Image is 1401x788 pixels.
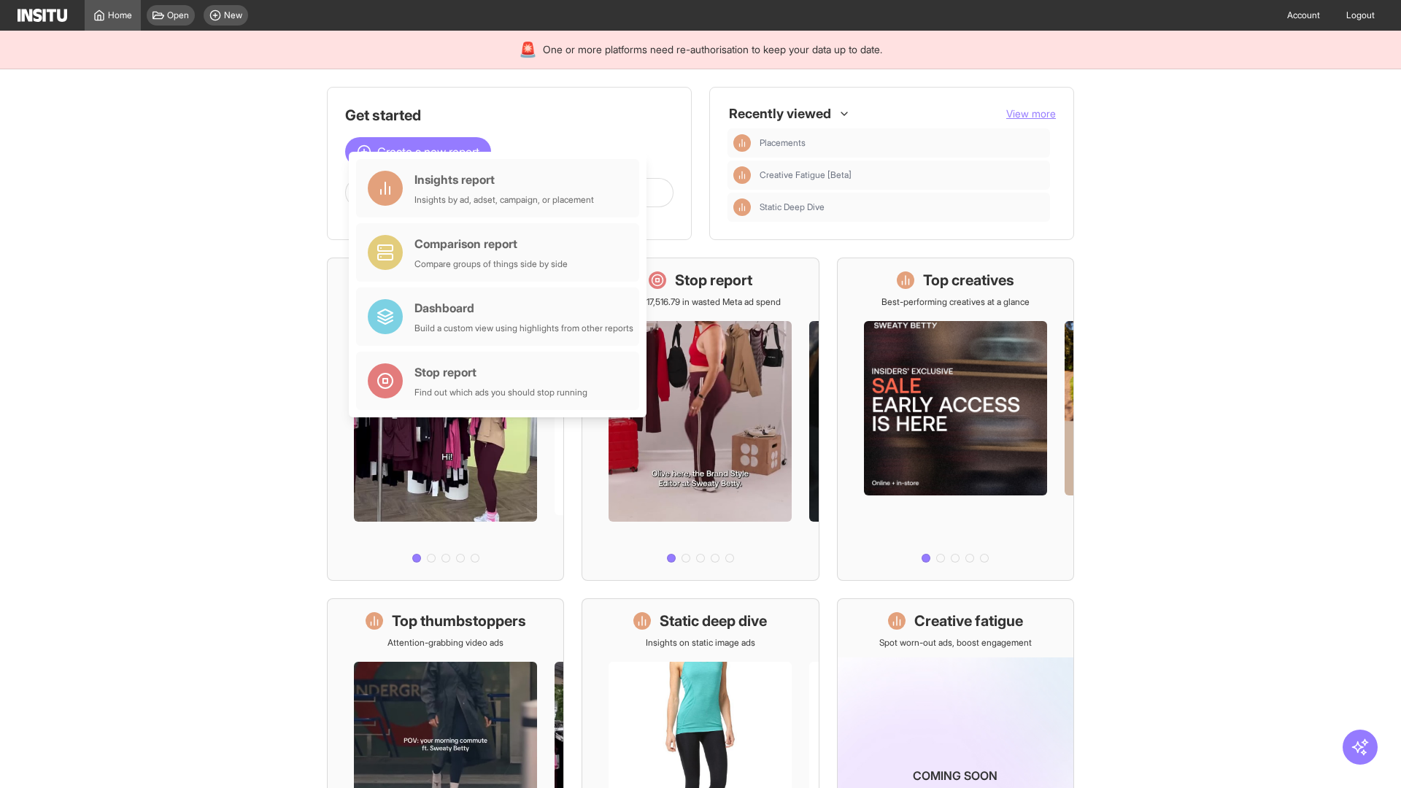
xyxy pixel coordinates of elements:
a: Stop reportSave £17,516.79 in wasted Meta ad spend [582,258,819,581]
p: Attention-grabbing video ads [387,637,503,649]
div: Build a custom view using highlights from other reports [414,322,633,334]
span: Static Deep Dive [760,201,825,213]
div: Insights [733,198,751,216]
span: Create a new report [377,143,479,161]
div: Stop report [414,363,587,381]
h1: Stop report [675,270,752,290]
div: Insights report [414,171,594,188]
span: Placements [760,137,806,149]
p: Save £17,516.79 in wasted Meta ad spend [620,296,781,308]
span: Open [167,9,189,21]
span: View more [1006,107,1056,120]
h1: Get started [345,105,674,125]
button: Create a new report [345,137,491,166]
div: Insights by ad, adset, campaign, or placement [414,194,594,206]
div: Compare groups of things side by side [414,258,568,270]
div: 🚨 [519,39,537,60]
div: Insights [733,166,751,184]
div: Comparison report [414,235,568,252]
h1: Top thumbstoppers [392,611,526,631]
button: View more [1006,107,1056,121]
p: Best-performing creatives at a glance [881,296,1030,308]
span: One or more platforms need re-authorisation to keep your data up to date. [543,42,882,57]
h1: Static deep dive [660,611,767,631]
h1: Top creatives [923,270,1014,290]
div: Find out which ads you should stop running [414,387,587,398]
a: Top creativesBest-performing creatives at a glance [837,258,1074,581]
span: Placements [760,137,1044,149]
span: Creative Fatigue [Beta] [760,169,852,181]
span: Static Deep Dive [760,201,1044,213]
a: What's live nowSee all active ads instantly [327,258,564,581]
p: Insights on static image ads [646,637,755,649]
span: Creative Fatigue [Beta] [760,169,1044,181]
img: Logo [18,9,67,22]
div: Insights [733,134,751,152]
span: Home [108,9,132,21]
span: New [224,9,242,21]
div: Dashboard [414,299,633,317]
